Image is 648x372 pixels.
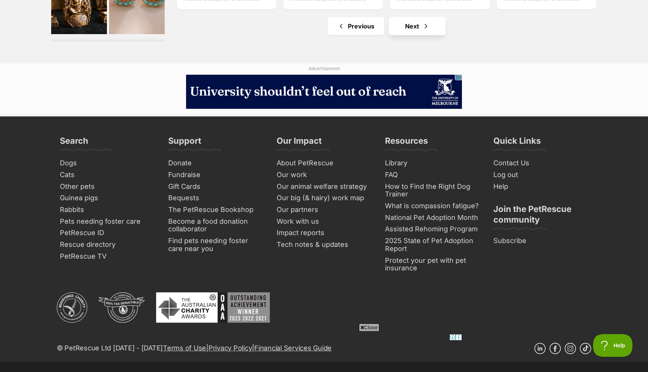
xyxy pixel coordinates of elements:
[382,235,483,254] a: 2025 State of Pet Adoption Report
[490,157,591,169] a: Contact Us
[186,334,462,368] iframe: Advertisement
[60,135,88,151] h3: Search
[490,181,591,193] a: Help
[490,169,591,181] a: Log out
[57,169,158,181] a: Cats
[385,135,428,151] h3: Resources
[274,216,374,228] a: Work with us
[58,153,114,228] img: https://img.kwcdn.com/product/open/438dd2c0c33c477b957835a276667da0-goods.jpeg?imageMogr2/strip/s...
[382,212,483,224] a: National Pet Adoption Month
[382,200,483,212] a: What is compassion fatigue?
[274,227,374,239] a: Impact reports
[168,135,201,151] h3: Support
[327,17,384,35] a: Previous page
[382,157,483,169] a: Library
[186,75,462,109] iframe: Advertisement
[165,181,266,193] a: Gift Cards
[382,169,483,181] a: FAQ
[359,323,379,331] span: Close
[57,192,158,204] a: Guinea pigs
[57,216,158,228] a: Pets needing foster care
[57,292,87,323] img: ACNC
[57,204,158,216] a: Rabbits
[549,343,561,354] a: Facebook
[57,181,158,193] a: Other pets
[274,204,374,216] a: Our partners
[493,204,588,229] h3: Join the PetRescue community
[156,292,270,323] img: Australian Charity Awards - Outstanding Achievement Winner 2023 - 2022 - 2021
[490,235,591,247] a: Subscribe
[99,292,145,323] img: DGR
[382,223,483,235] a: Assisted Rehoming Program
[57,239,158,251] a: Rescue directory
[274,181,374,193] a: Our animal welfare strategy
[58,77,114,151] img: https://img.kwcdn.com/product/fancy/4cdca8c6-abc9-40ea-8f8a-c4310183ca30.jpg?imageMogr2/strip/siz...
[534,343,546,354] a: Linkedin
[58,153,114,228] img: https://img.kwcdn.com/product/fancy/e1d6906e-5203-4ef6-814c-d98f47f09bbd.jpg?imageMogr2/strip/siz...
[382,255,483,274] a: Protect your pet with pet insurance
[57,227,158,239] a: PetRescue ID
[58,77,114,151] img: https://img.kwcdn.com/product/open/ccc5f92dbb214a04b8fc6833f31d71ec-goods.jpeg?imageMogr2/strip/s...
[274,169,374,181] a: Our work
[389,17,446,35] a: Next page
[493,135,541,151] h3: Quick Links
[57,343,332,353] p: © PetRescue Ltd [DATE] - [DATE] | |
[580,343,591,354] a: TikTok
[165,169,266,181] a: Fundraise
[593,334,633,357] iframe: Help Scout Beacon - Open
[163,344,206,352] a: Terms of Use
[165,157,266,169] a: Donate
[277,135,322,151] h3: Our Impact
[57,157,158,169] a: Dogs
[274,192,374,204] a: Our big (& hairy) work map
[165,216,266,235] a: Become a food donation collaborator
[57,251,158,262] a: PetRescue TV
[165,192,266,204] a: Bequests
[382,181,483,200] a: How to Find the Right Dog Trainer
[565,343,576,354] a: Instagram
[274,239,374,251] a: Tech notes & updates
[274,157,374,169] a: About PetRescue
[176,17,597,35] nav: Pagination
[165,204,266,216] a: The PetRescue Bookshop
[165,235,266,254] a: Find pets needing foster care near you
